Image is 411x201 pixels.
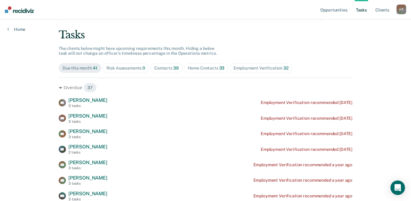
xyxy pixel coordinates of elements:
[390,180,405,195] div: Open Intercom Messenger
[253,193,353,199] div: Employment Verification recommended a year ago
[68,150,107,154] div: 2 tasks
[253,178,353,183] div: Employment Verification recommended a year ago
[188,66,225,71] div: Home Contacts
[63,66,97,71] div: Due this month
[261,116,352,121] div: Employment Verification recommended [DATE]
[261,131,352,136] div: Employment Verification recommended [DATE]
[261,147,352,152] div: Employment Verification recommended [DATE]
[106,66,145,71] div: Risk Assessments
[68,181,107,186] div: 3 tasks
[68,119,107,124] div: 3 tasks
[68,128,107,134] span: [PERSON_NAME]
[261,100,352,105] div: Employment Verification recommended [DATE]
[83,83,97,92] span: 37
[93,66,97,70] span: 41
[68,191,107,196] span: [PERSON_NAME]
[68,113,107,119] span: [PERSON_NAME]
[7,27,25,32] a: Home
[142,66,145,70] span: 0
[396,5,406,14] button: HT
[253,162,353,167] div: Employment Verification recommended a year ago
[5,6,34,13] img: Recidiviz
[219,66,225,70] span: 33
[233,66,288,71] div: Employment Verification
[173,66,179,70] span: 39
[68,166,107,170] div: 3 tasks
[59,29,352,41] div: Tasks
[396,5,406,14] div: H T
[68,160,107,165] span: [PERSON_NAME]
[68,144,107,150] span: [PERSON_NAME]
[59,46,217,56] span: The clients below might have upcoming requirements this month. Hiding a below task will not chang...
[68,97,107,103] span: [PERSON_NAME]
[59,83,352,92] div: Overdue 37
[283,66,289,70] span: 32
[68,135,107,139] div: 3 tasks
[154,66,179,71] div: Contacts
[68,175,107,181] span: [PERSON_NAME]
[68,104,107,108] div: 3 tasks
